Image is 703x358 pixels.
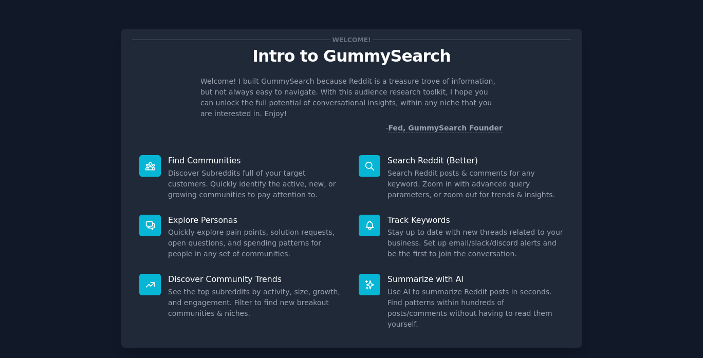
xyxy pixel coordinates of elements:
p: Discover Community Trends [168,274,344,285]
dd: Use AI to summarize Reddit posts in seconds. Find patterns within hundreds of posts/comments with... [387,287,564,330]
div: - [385,123,503,134]
dd: See the top subreddits by activity, size, growth, and engagement. Filter to find new breakout com... [168,287,344,319]
dd: Search Reddit posts & comments for any keyword. Zoom in with advanced query parameters, or zoom o... [387,168,564,200]
p: Intro to GummySearch [132,47,571,65]
p: Find Communities [168,155,344,166]
dd: Quickly explore pain points, solution requests, open questions, and spending patterns for people ... [168,227,344,259]
dd: Discover Subreddits full of your target customers. Quickly identify the active, new, or growing c... [168,168,344,200]
dd: Stay up to date with new threads related to your business. Set up email/slack/discord alerts and ... [387,227,564,259]
p: Search Reddit (Better) [387,155,564,166]
p: Explore Personas [168,215,344,225]
a: Fed, GummySearch Founder [388,124,503,133]
span: Welcome! [330,34,373,45]
p: Track Keywords [387,215,564,225]
p: Summarize with AI [387,274,564,285]
p: Welcome! I built GummySearch because Reddit is a treasure trove of information, but not always ea... [200,76,503,119]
